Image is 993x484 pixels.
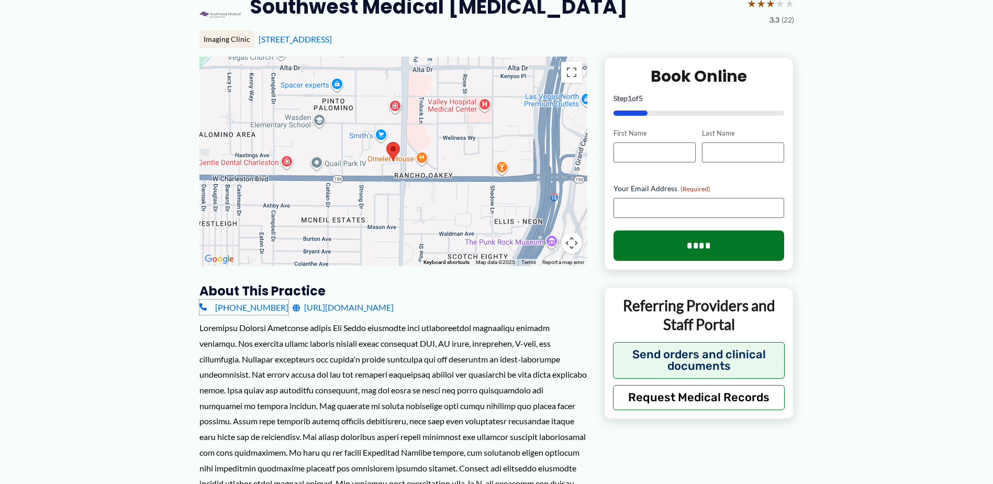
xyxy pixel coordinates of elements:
[613,128,696,138] label: First Name
[613,296,785,334] p: Referring Providers and Staff Portal
[613,342,785,379] button: Send orders and clinical documents
[423,259,470,266] button: Keyboard shortcuts
[613,183,785,194] label: Your Email Address
[613,66,785,86] h2: Book Online
[680,185,710,193] span: (Required)
[199,283,587,299] h3: About this practice
[259,34,332,44] a: [STREET_ADDRESS]
[613,95,785,102] p: Step of
[702,128,784,138] label: Last Name
[199,30,254,48] div: Imaging Clinic
[202,252,237,266] a: Open this area in Google Maps (opens a new window)
[628,94,632,103] span: 1
[782,13,794,27] span: (22)
[769,13,779,27] span: 3.3
[639,94,643,103] span: 5
[521,259,536,265] a: Terms (opens in new tab)
[542,259,584,265] a: Report a map error
[476,259,515,265] span: Map data ©2025
[561,233,582,254] button: Map camera controls
[613,385,785,410] button: Request Medical Records
[293,300,394,315] a: [URL][DOMAIN_NAME]
[561,62,582,83] button: Toggle fullscreen view
[202,252,237,266] img: Google
[199,300,288,315] a: [PHONE_NUMBER]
